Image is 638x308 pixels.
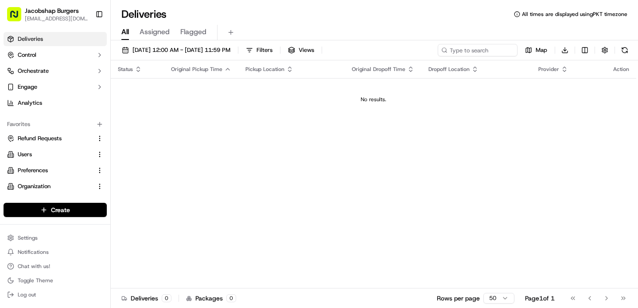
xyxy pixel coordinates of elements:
[18,35,43,43] span: Deliveries
[438,44,517,56] input: Type to search
[162,294,171,302] div: 0
[613,66,629,73] div: Action
[18,67,49,75] span: Orchestrate
[4,203,107,217] button: Create
[4,48,107,62] button: Control
[4,288,107,301] button: Log out
[180,27,206,37] span: Flagged
[242,44,276,56] button: Filters
[18,51,36,59] span: Control
[536,46,547,54] span: Map
[4,96,107,110] a: Analytics
[18,291,36,298] span: Log out
[18,182,51,190] span: Organization
[171,66,222,73] span: Original Pickup Time
[522,11,627,18] span: All times are displayed using PKT timezone
[4,80,107,94] button: Engage
[18,166,48,174] span: Preferences
[4,32,107,46] a: Deliveries
[121,7,167,21] h1: Deliveries
[18,277,53,284] span: Toggle Theme
[538,66,559,73] span: Provider
[4,163,107,178] button: Preferences
[4,131,107,146] button: Refund Requests
[18,150,32,158] span: Users
[525,294,555,303] div: Page 1 of 1
[132,46,230,54] span: [DATE] 12:00 AM - [DATE] 11:59 PM
[18,134,62,142] span: Refund Requests
[18,99,42,107] span: Analytics
[4,260,107,272] button: Chat with us!
[18,234,38,241] span: Settings
[284,44,318,56] button: Views
[25,6,79,15] button: Jacobshap Burgers
[121,294,171,303] div: Deliveries
[4,246,107,258] button: Notifications
[428,66,470,73] span: Dropoff Location
[352,66,405,73] span: Original Dropoff Time
[7,134,93,142] a: Refund Requests
[7,182,93,190] a: Organization
[299,46,314,54] span: Views
[4,64,107,78] button: Orchestrate
[51,205,70,214] span: Create
[4,179,107,193] button: Organization
[186,294,236,303] div: Packages
[118,44,234,56] button: [DATE] 12:00 AM - [DATE] 11:59 PM
[226,294,236,302] div: 0
[18,83,37,91] span: Engage
[25,15,88,22] button: [EMAIL_ADDRESS][DOMAIN_NAME]
[4,232,107,244] button: Settings
[437,294,480,303] p: Rows per page
[4,147,107,162] button: Users
[257,46,272,54] span: Filters
[4,274,107,287] button: Toggle Theme
[121,27,129,37] span: All
[245,66,284,73] span: Pickup Location
[521,44,551,56] button: Map
[7,166,93,174] a: Preferences
[140,27,170,37] span: Assigned
[114,96,633,103] div: No results.
[18,249,49,256] span: Notifications
[7,150,93,158] a: Users
[118,66,133,73] span: Status
[4,117,107,131] div: Favorites
[18,263,50,270] span: Chat with us!
[619,44,631,56] button: Refresh
[4,4,92,25] button: Jacobshap Burgers[EMAIL_ADDRESS][DOMAIN_NAME]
